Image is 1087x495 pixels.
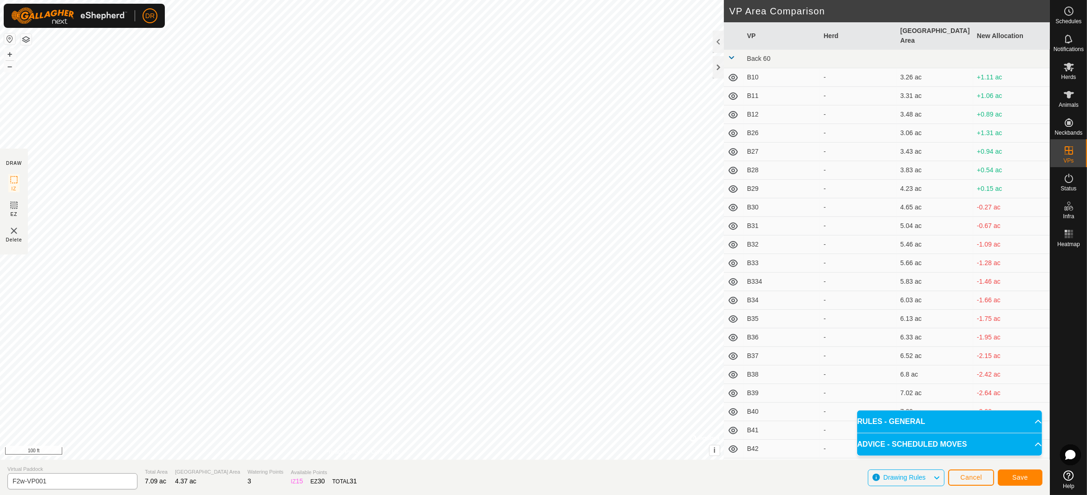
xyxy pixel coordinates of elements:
[743,22,820,50] th: VP
[729,6,1050,17] h2: VP Area Comparison
[824,221,893,231] div: -
[824,128,893,138] div: -
[1057,241,1080,247] span: Heatmap
[247,468,283,476] span: Watering Points
[857,439,967,450] span: ADVICE - SCHEDULED MOVES
[743,458,820,477] td: B43
[743,347,820,365] td: B37
[743,124,820,143] td: B26
[824,277,893,287] div: -
[4,33,15,45] button: Reset Map
[824,314,893,324] div: -
[8,225,20,236] img: VP
[709,445,720,456] button: i
[743,440,820,458] td: B42
[296,477,303,485] span: 15
[973,328,1050,347] td: -1.95 ac
[12,185,17,192] span: IZ
[998,469,1042,486] button: Save
[897,124,973,143] td: 3.06 ac
[824,444,893,454] div: -
[824,202,893,212] div: -
[973,384,1050,403] td: -2.64 ac
[743,198,820,217] td: B30
[20,34,32,45] button: Map Layers
[6,236,22,243] span: Delete
[145,477,166,485] span: 7.09 ac
[973,254,1050,273] td: -1.28 ac
[883,474,925,481] span: Drawing Rules
[824,110,893,119] div: -
[743,273,820,291] td: B334
[973,217,1050,235] td: -0.67 ac
[743,105,820,124] td: B12
[743,180,820,198] td: B29
[743,143,820,161] td: B27
[4,61,15,72] button: –
[897,22,973,50] th: [GEOGRAPHIC_DATA] Area
[897,365,973,384] td: 6.8 ac
[973,365,1050,384] td: -2.42 ac
[743,384,820,403] td: B39
[824,258,893,268] div: -
[175,477,196,485] span: 4.37 ac
[1054,46,1084,52] span: Notifications
[824,91,893,101] div: -
[1063,214,1074,219] span: Infra
[973,273,1050,291] td: -1.46 ac
[824,351,893,361] div: -
[332,476,357,486] div: TOTAL
[973,458,1050,477] td: -3.58 ac
[857,410,1042,433] p-accordion-header: RULES - GENERAL
[973,291,1050,310] td: -1.66 ac
[1063,158,1074,163] span: VPs
[713,446,715,454] span: i
[824,388,893,398] div: -
[175,468,240,476] span: [GEOGRAPHIC_DATA] Area
[1059,102,1079,108] span: Animals
[743,217,820,235] td: B31
[897,180,973,198] td: 4.23 ac
[897,403,973,421] td: 7.29 ac
[743,291,820,310] td: B34
[824,72,893,82] div: -
[4,49,15,60] button: +
[145,468,168,476] span: Total Area
[824,147,893,156] div: -
[743,365,820,384] td: B38
[857,416,925,427] span: RULES - GENERAL
[897,87,973,105] td: 3.31 ac
[145,11,155,21] span: DR
[7,465,137,473] span: Virtual Paddock
[743,421,820,440] td: B41
[1061,74,1076,80] span: Herds
[897,310,973,328] td: 6.13 ac
[291,476,303,486] div: IZ
[897,328,973,347] td: 6.33 ac
[824,425,893,435] div: -
[897,105,973,124] td: 3.48 ac
[897,254,973,273] td: 5.66 ac
[973,198,1050,217] td: -0.27 ac
[824,165,893,175] div: -
[325,448,360,456] a: Privacy Policy
[11,211,18,218] span: EZ
[897,458,973,477] td: 7.96 ac
[973,87,1050,105] td: +1.06 ac
[371,448,398,456] a: Contact Us
[743,328,820,347] td: B36
[973,105,1050,124] td: +0.89 ac
[897,198,973,217] td: 4.65 ac
[973,310,1050,328] td: -1.75 ac
[897,68,973,87] td: 3.26 ac
[743,403,820,421] td: B40
[973,403,1050,421] td: -2.92 ac
[1012,474,1028,481] span: Save
[824,295,893,305] div: -
[973,235,1050,254] td: -1.09 ac
[743,310,820,328] td: B35
[1050,467,1087,493] a: Help
[291,469,357,476] span: Available Points
[1063,483,1074,489] span: Help
[973,22,1050,50] th: New Allocation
